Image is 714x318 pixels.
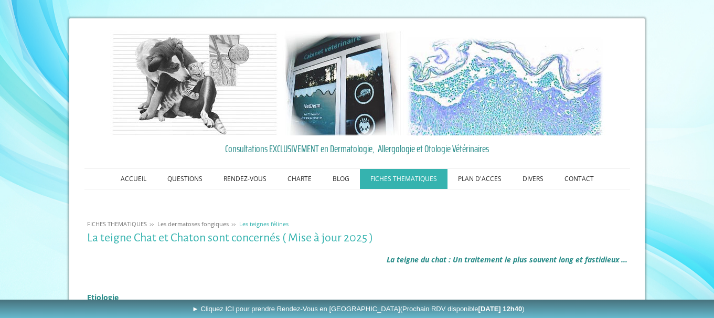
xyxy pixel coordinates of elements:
span: FICHES THEMATIQUES [87,220,147,228]
span: Les dermatoses fongiques [157,220,229,228]
a: FICHES THEMATIQUES [84,220,150,228]
a: RENDEZ-VOUS [213,169,277,189]
a: CONTACT [554,169,604,189]
a: FICHES THEMATIQUES [360,169,447,189]
a: PLAN D'ACCES [447,169,512,189]
span: La teigne du chat : Un traitement le plus souvent long et fastidieux ... [387,255,627,264]
a: DIVERS [512,169,554,189]
h1: La teigne Chat et Chaton sont concernés ( Mise à jour 2025 ) [87,231,627,245]
span: (Prochain RDV disponible ) [400,305,525,313]
span: Les teignes félines [239,220,289,228]
a: BLOG [322,169,360,189]
a: Consultations EXCLUSIVEMENT en Dermatologie, Allergologie et Otologie Vétérinaires [87,141,627,156]
a: CHARTE [277,169,322,189]
span: ► Cliquez ICI pour prendre Rendez-Vous en [GEOGRAPHIC_DATA] [192,305,525,313]
span: Etiologie [87,292,119,302]
b: [DATE] 12h40 [478,305,523,313]
a: Les teignes félines [237,220,291,228]
a: ACCUEIL [110,169,157,189]
a: QUESTIONS [157,169,213,189]
a: Les dermatoses fongiques [155,220,231,228]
